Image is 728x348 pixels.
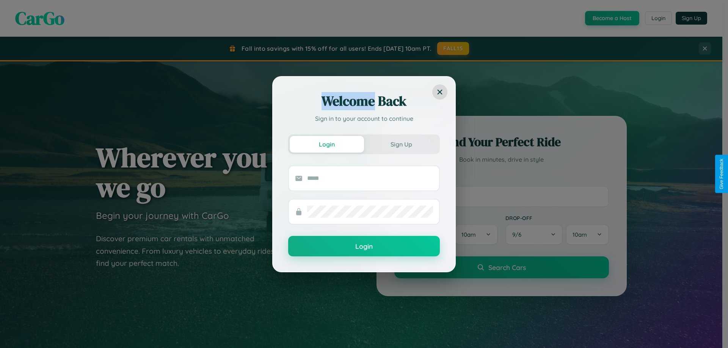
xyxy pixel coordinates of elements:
[288,92,440,110] h2: Welcome Back
[288,114,440,123] p: Sign in to your account to continue
[719,159,724,189] div: Give Feedback
[290,136,364,153] button: Login
[364,136,438,153] button: Sign Up
[288,236,440,256] button: Login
